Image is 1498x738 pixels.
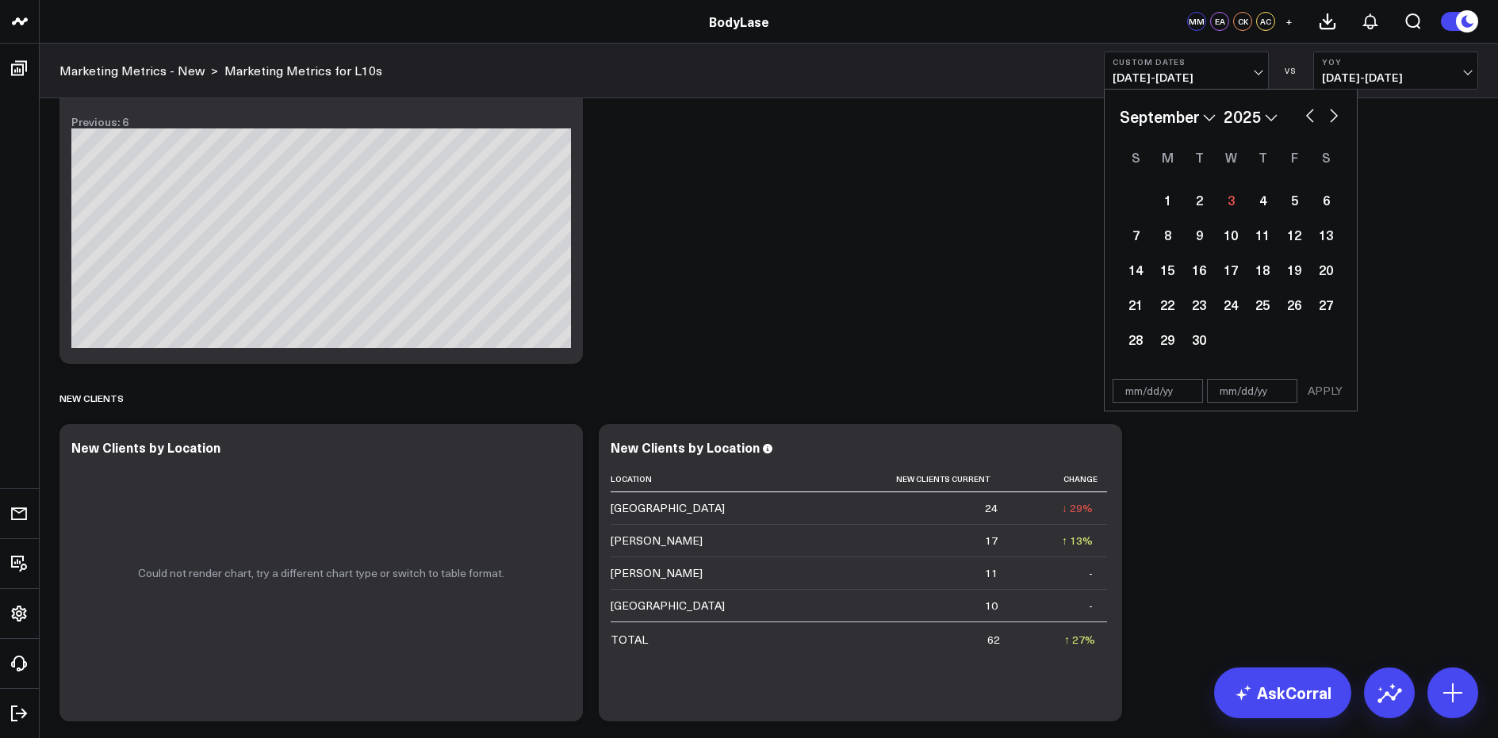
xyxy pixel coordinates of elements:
[1062,533,1093,549] div: ↑ 13%
[71,438,220,456] div: New Clients by Location
[1210,12,1229,31] div: EA
[1113,71,1260,84] span: [DATE] - [DATE]
[1113,379,1203,403] input: mm/dd/yy
[59,380,124,416] div: New Clients
[1089,598,1093,614] div: -
[224,62,382,79] a: Marketing Metrics for L10s
[985,533,998,549] div: 17
[1301,379,1349,403] button: APPLY
[1233,12,1252,31] div: CK
[1183,144,1215,170] div: Tuesday
[709,13,769,30] a: BodyLase
[985,565,998,581] div: 11
[611,632,648,648] div: TOTAL
[611,598,725,614] div: [GEOGRAPHIC_DATA]
[71,116,571,128] div: Previous: 6
[611,533,703,549] div: [PERSON_NAME]
[1214,667,1351,718] a: AskCorral
[59,62,205,79] a: Marketing Metrics - New
[59,62,218,79] div: >
[987,632,1000,648] div: 62
[1062,500,1093,516] div: ↓ 29%
[1256,12,1275,31] div: AC
[1012,466,1107,492] th: Change
[1313,52,1478,90] button: YoY[DATE]-[DATE]
[611,565,703,581] div: [PERSON_NAME]
[1113,57,1260,67] b: Custom Dates
[1215,144,1247,170] div: Wednesday
[1322,71,1469,84] span: [DATE] - [DATE]
[1277,66,1305,75] div: VS
[985,598,998,614] div: 10
[1207,379,1297,403] input: mm/dd/yy
[1279,12,1298,31] button: +
[1151,144,1183,170] div: Monday
[985,500,998,516] div: 24
[1120,144,1151,170] div: Sunday
[1104,52,1269,90] button: Custom Dates[DATE]-[DATE]
[611,466,769,492] th: Location
[1322,57,1469,67] b: YoY
[1285,16,1293,27] span: +
[1064,632,1095,648] div: ↑ 27%
[611,438,760,456] div: New Clients by Location
[1278,144,1310,170] div: Friday
[1247,144,1278,170] div: Thursday
[138,567,504,579] p: Could not render chart, try a different chart type or switch to table format.
[769,466,1012,492] th: New Clients Current
[1089,565,1093,581] div: -
[1310,144,1342,170] div: Saturday
[1187,12,1206,31] div: MM
[611,500,725,516] div: [GEOGRAPHIC_DATA]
